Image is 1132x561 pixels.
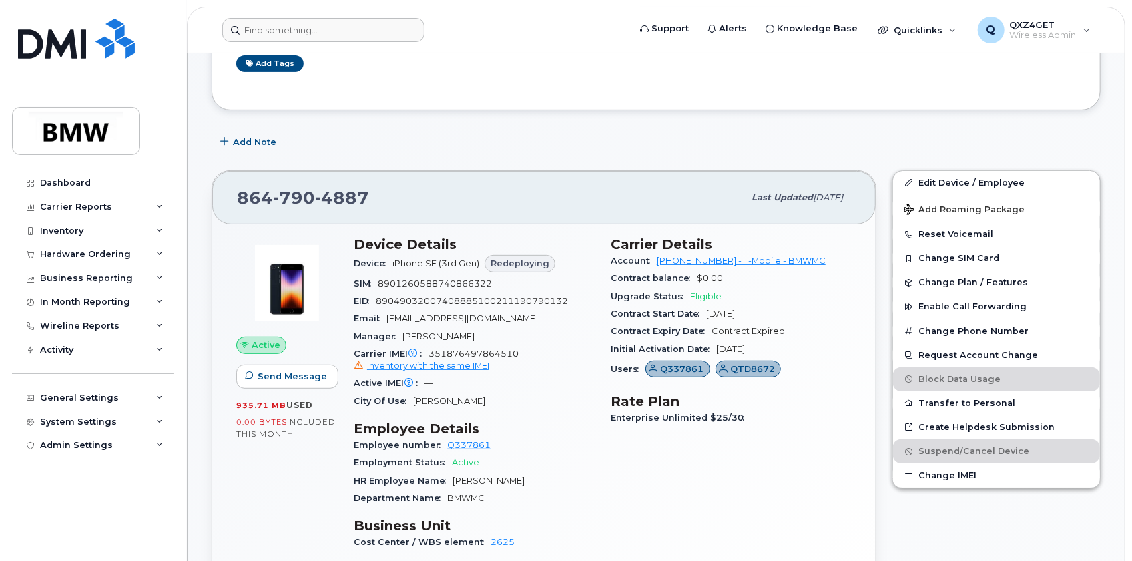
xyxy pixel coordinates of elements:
span: Department Name [354,493,447,503]
span: Eligible [690,291,722,301]
span: Last updated [752,192,813,202]
a: Add tags [236,55,304,72]
span: Email [354,313,386,323]
span: [DATE] [716,344,745,354]
span: Enable Call Forwarding [918,302,1027,312]
h3: Carrier Details [611,236,852,252]
a: Create Helpdesk Submission [893,415,1100,439]
span: Contract balance [611,273,697,283]
span: Suspend/Cancel Device [918,447,1029,457]
span: 864 [237,188,369,208]
span: used [286,400,313,410]
span: Carrier IMEI [354,349,429,359]
span: [PERSON_NAME] [453,476,525,486]
span: Contract Expiry Date [611,326,712,336]
span: Add Note [233,136,276,148]
span: 89049032007408885100211190790132 [376,296,568,306]
button: Change SIM Card [893,246,1100,270]
span: 935.71 MB [236,401,286,410]
span: [EMAIL_ADDRESS][DOMAIN_NAME] [386,313,538,323]
span: Manager [354,331,402,341]
span: Knowledge Base [777,22,858,35]
button: Reset Voicemail [893,222,1100,246]
a: QTD8672 [716,364,782,374]
span: Employment Status [354,457,452,467]
span: [DATE] [706,309,735,319]
a: Q337861 [645,364,710,374]
iframe: Messenger Launcher [1074,503,1122,551]
a: Support [631,15,698,42]
h3: Business Unit [354,518,595,534]
h3: Rate Plan [611,393,852,409]
span: Active [252,339,280,351]
button: Request Account Change [893,343,1100,367]
span: EID [354,296,376,306]
span: [DATE] [813,192,843,202]
span: [PERSON_NAME] [413,396,485,406]
span: Initial Activation Date [611,344,716,354]
span: Contract Expired [712,326,785,336]
span: 0.00 Bytes [236,417,287,427]
input: Find something... [222,18,425,42]
span: Upgrade Status [611,291,690,301]
span: Account [611,256,657,266]
span: QXZ4GET [1010,19,1077,30]
span: BMWMC [447,493,485,503]
a: Inventory with the same IMEI [354,361,489,371]
span: SIM [354,278,378,289]
button: Change Phone Number [893,319,1100,343]
span: Wireless Admin [1010,30,1077,41]
a: Q337861 [447,440,491,450]
span: Support [651,22,689,35]
button: Add Roaming Package [893,195,1100,222]
button: Block Data Usage [893,367,1100,391]
span: $0.00 [697,273,723,283]
span: [PERSON_NAME] [402,331,475,341]
span: Quicklinks [894,25,942,35]
span: QTD8672 [730,363,775,375]
div: Quicklinks [868,17,966,43]
span: Q337861 [661,363,704,375]
a: Edit Device / Employee [893,171,1100,195]
span: Inventory with the same IMEI [367,361,489,371]
span: Device [354,258,392,268]
a: Alerts [698,15,756,42]
span: HR Employee Name [354,476,453,486]
span: Cost Center / WBS element [354,537,491,547]
span: Q [986,22,996,38]
span: — [425,378,433,388]
span: Active IMEI [354,378,425,388]
button: Enable Call Forwarding [893,295,1100,319]
span: Contract Start Date [611,309,706,319]
span: Change Plan / Features [918,278,1028,288]
img: image20231002-3703462-1angbar.jpeg [247,243,327,323]
span: Redeploying [491,257,549,270]
button: Suspend/Cancel Device [893,439,1100,463]
div: QXZ4GET [968,17,1100,43]
span: Send Message [258,370,327,383]
span: 351876497864510 [354,349,595,373]
span: City Of Use [354,396,413,406]
span: 790 [273,188,315,208]
h3: Employee Details [354,421,595,437]
button: Change IMEI [893,463,1100,488]
span: iPhone SE (3rd Gen) [392,258,479,268]
span: Users [611,364,645,374]
span: Active [452,457,479,467]
button: Add Note [212,130,288,154]
span: Employee number [354,440,447,450]
button: Transfer to Personal [893,391,1100,415]
a: 2625 [491,537,515,547]
a: Knowledge Base [756,15,867,42]
span: 4887 [315,188,369,208]
button: Change Plan / Features [893,270,1100,295]
span: Alerts [719,22,747,35]
span: 8901260588740866322 [378,278,492,289]
h3: Device Details [354,236,595,252]
span: Add Roaming Package [904,204,1025,217]
span: Enterprise Unlimited $25/30 [611,413,751,423]
button: Send Message [236,365,338,389]
a: [PHONE_NUMBER] - T-Mobile - BMWMC [657,256,826,266]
